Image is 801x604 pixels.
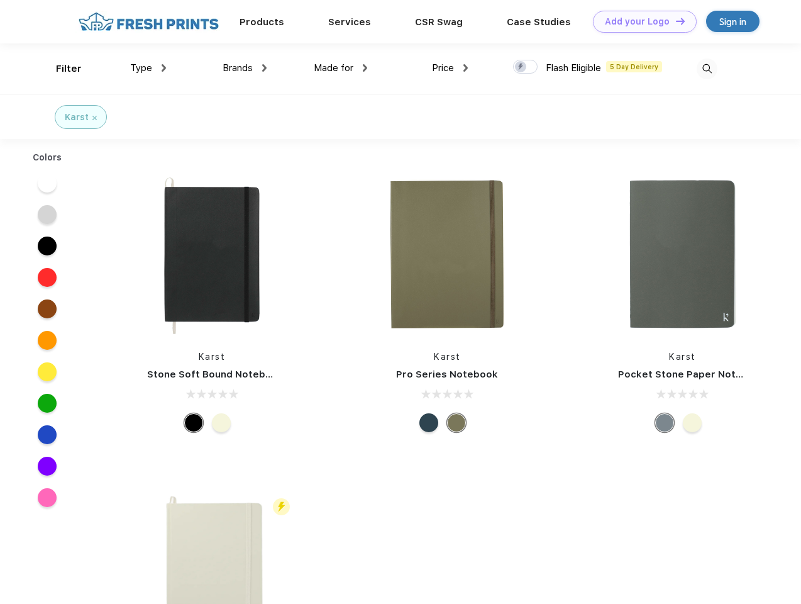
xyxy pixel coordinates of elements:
[363,64,367,72] img: dropdown.png
[65,111,89,124] div: Karst
[184,413,203,432] div: Black
[240,16,284,28] a: Products
[599,171,766,338] img: func=resize&h=266
[262,64,267,72] img: dropdown.png
[463,64,468,72] img: dropdown.png
[415,16,463,28] a: CSR Swag
[212,413,231,432] div: Beige
[683,413,702,432] div: Beige
[655,413,674,432] div: Gray
[606,61,662,72] span: 5 Day Delivery
[56,62,82,76] div: Filter
[419,413,438,432] div: Navy
[162,64,166,72] img: dropdown.png
[130,62,152,74] span: Type
[605,16,670,27] div: Add your Logo
[92,116,97,120] img: filter_cancel.svg
[432,62,454,74] span: Price
[719,14,746,29] div: Sign in
[75,11,223,33] img: fo%20logo%202.webp
[223,62,253,74] span: Brands
[697,59,717,79] img: desktop_search.svg
[706,11,760,32] a: Sign in
[396,369,498,380] a: Pro Series Notebook
[676,18,685,25] img: DT
[147,369,284,380] a: Stone Soft Bound Notebook
[434,352,461,362] a: Karst
[447,413,466,432] div: Olive
[314,62,353,74] span: Made for
[328,16,371,28] a: Services
[669,352,696,362] a: Karst
[199,352,226,362] a: Karst
[363,171,531,338] img: func=resize&h=266
[546,62,601,74] span: Flash Eligible
[128,171,296,338] img: func=resize&h=266
[618,369,766,380] a: Pocket Stone Paper Notebook
[273,498,290,515] img: flash_active_toggle.svg
[23,151,72,164] div: Colors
